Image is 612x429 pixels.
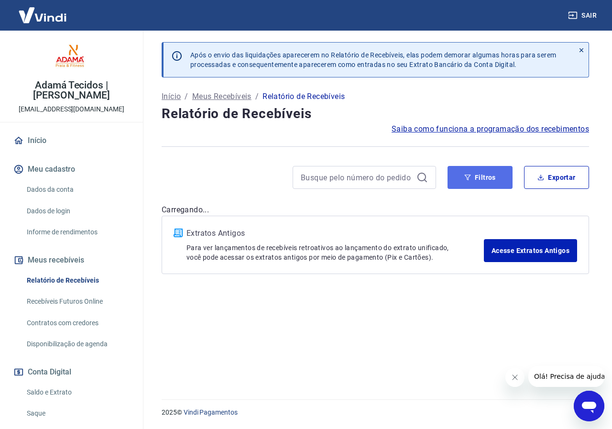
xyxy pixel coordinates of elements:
[174,229,183,237] img: ícone
[11,0,74,30] img: Vindi
[162,407,589,418] p: 2025 ©
[23,180,131,199] a: Dados da conta
[255,91,259,102] p: /
[184,408,238,416] a: Vindi Pagamentos
[162,91,181,102] a: Início
[392,123,589,135] a: Saiba como funciona a programação dos recebimentos
[162,104,589,123] h4: Relatório de Recebíveis
[19,104,124,114] p: [EMAIL_ADDRESS][DOMAIN_NAME]
[528,366,604,387] iframe: Mensagem da empresa
[448,166,513,189] button: Filtros
[11,159,131,180] button: Meu cadastro
[566,7,601,24] button: Sair
[185,91,188,102] p: /
[23,313,131,333] a: Contratos com credores
[524,166,589,189] button: Exportar
[6,7,80,14] span: Olá! Precisa de ajuda?
[574,391,604,421] iframe: Botão para abrir a janela de mensagens
[23,404,131,423] a: Saque
[186,228,484,239] p: Extratos Antigos
[301,170,413,185] input: Busque pelo número do pedido
[8,80,135,100] p: Adamá Tecidos | [PERSON_NAME]
[505,368,525,387] iframe: Fechar mensagem
[23,271,131,290] a: Relatório de Recebíveis
[162,204,589,216] p: Carregando...
[23,292,131,311] a: Recebíveis Futuros Online
[262,91,345,102] p: Relatório de Recebíveis
[23,222,131,242] a: Informe de rendimentos
[11,250,131,271] button: Meus recebíveis
[11,362,131,383] button: Conta Digital
[53,38,91,77] img: ec7a3d8a-4c9b-47c6-a75b-6af465cb6968.jpeg
[186,243,484,262] p: Para ver lançamentos de recebíveis retroativos ao lançamento do extrato unificado, você pode aces...
[23,334,131,354] a: Disponibilização de agenda
[11,130,131,151] a: Início
[484,239,577,262] a: Acesse Extratos Antigos
[23,201,131,221] a: Dados de login
[192,91,251,102] a: Meus Recebíveis
[23,383,131,402] a: Saldo e Extrato
[190,50,567,69] p: Após o envio das liquidações aparecerem no Relatório de Recebíveis, elas podem demorar algumas ho...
